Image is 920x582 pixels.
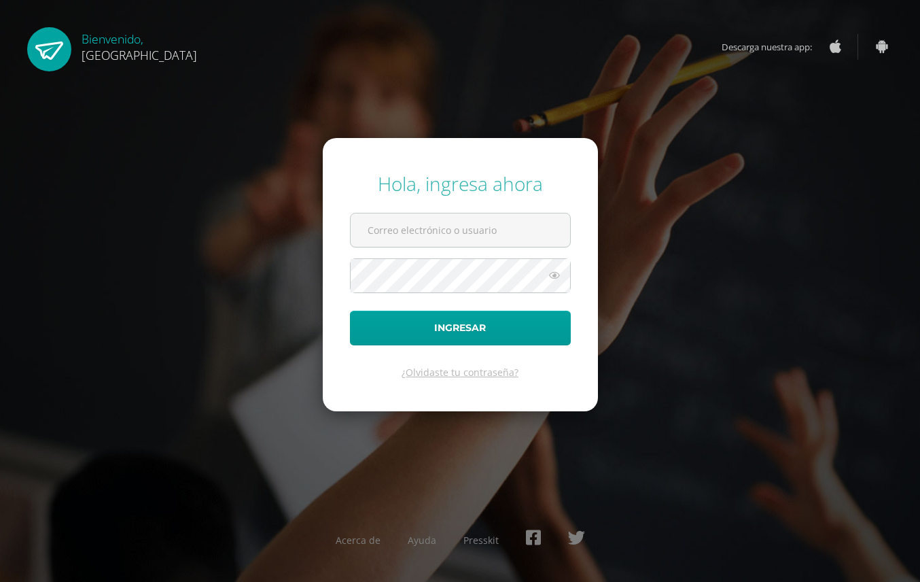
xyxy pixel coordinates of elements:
div: Hola, ingresa ahora [350,171,571,196]
span: Descarga nuestra app: [722,34,826,60]
a: Ayuda [408,534,436,547]
button: Ingresar [350,311,571,345]
input: Correo electrónico o usuario [351,213,570,247]
a: Presskit [463,534,499,547]
a: Acerca de [336,534,381,547]
a: ¿Olvidaste tu contraseña? [402,366,518,379]
div: Bienvenido, [82,27,197,63]
span: [GEOGRAPHIC_DATA] [82,47,197,63]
